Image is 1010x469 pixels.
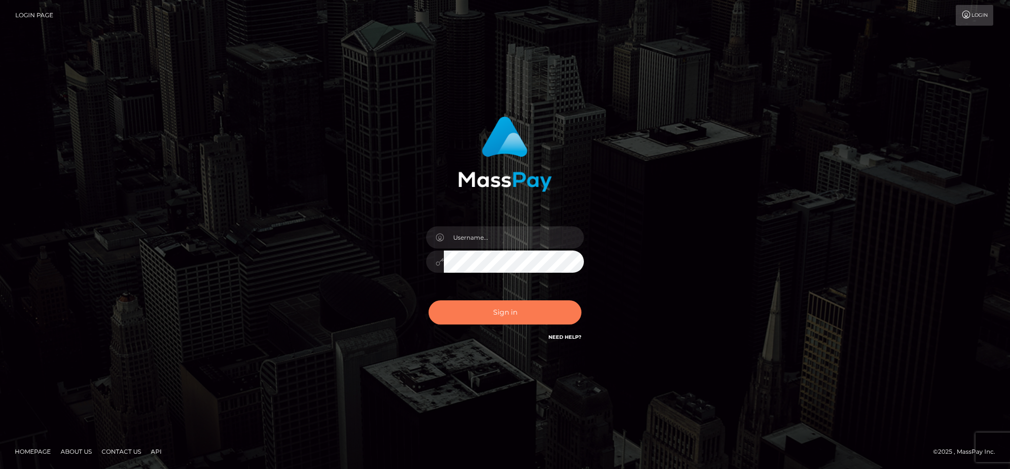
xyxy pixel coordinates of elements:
[429,300,581,325] button: Sign in
[458,116,552,192] img: MassPay Login
[57,444,96,459] a: About Us
[956,5,993,26] a: Login
[98,444,145,459] a: Contact Us
[548,334,581,340] a: Need Help?
[15,5,53,26] a: Login Page
[11,444,55,459] a: Homepage
[444,226,584,249] input: Username...
[147,444,166,459] a: API
[933,446,1003,457] div: © 2025 , MassPay Inc.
